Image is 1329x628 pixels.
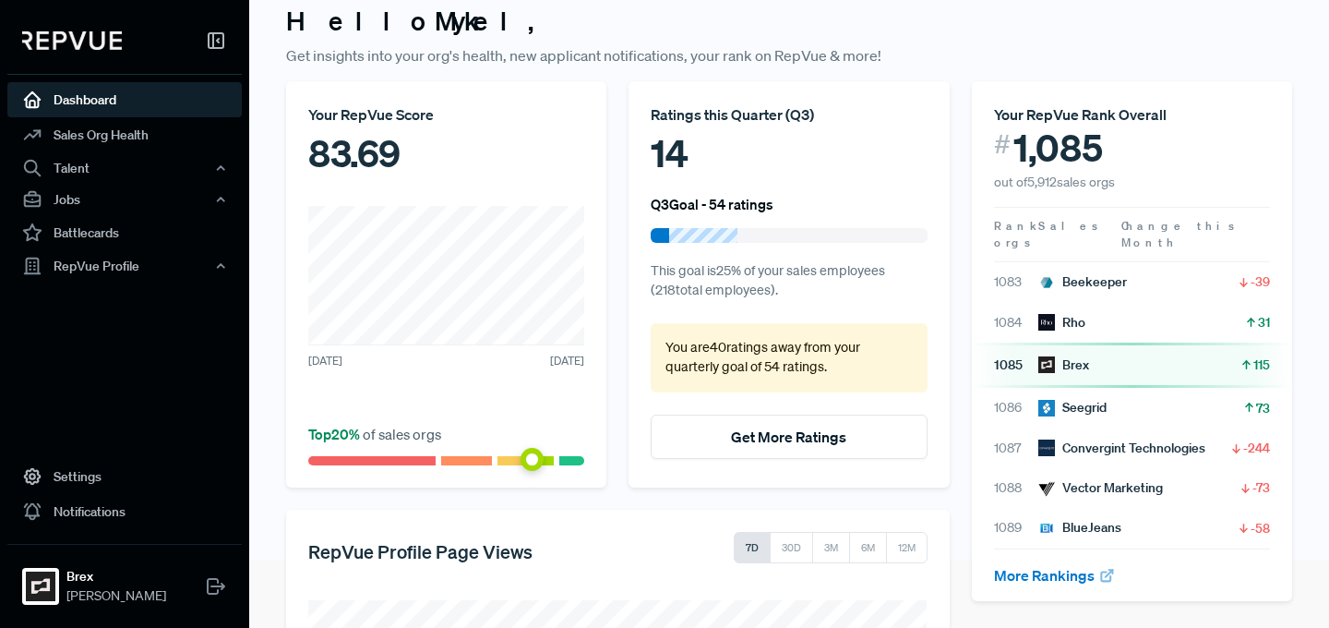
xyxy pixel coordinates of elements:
div: BlueJeans [1038,518,1121,537]
div: Beekeeper [1038,272,1127,292]
span: Sales orgs [994,218,1101,250]
span: 31 [1258,313,1270,332]
button: 3M [812,532,850,563]
span: Rank [994,218,1038,235]
div: Rho [1038,313,1085,332]
div: Ratings this Quarter ( Q3 ) [651,103,927,126]
span: -58 [1251,519,1270,537]
img: RepVue [22,31,122,50]
span: out of 5,912 sales orgs [994,174,1115,190]
span: 1084 [994,313,1038,332]
img: Rho [1038,314,1055,331]
span: 1,085 [1013,126,1103,170]
a: Sales Org Health [7,117,242,152]
button: 6M [849,532,887,563]
strong: Brex [66,567,166,586]
h3: Hello Mykel , [286,6,1292,37]
button: 12M [886,532,928,563]
div: 14 [651,126,927,181]
span: # [994,126,1011,163]
span: 1083 [994,272,1038,292]
img: Beekeeper [1038,274,1055,291]
span: 1087 [994,439,1038,458]
span: 1085 [994,356,1038,375]
p: This goal is 25 % of your sales employees ( 218 total employees). [651,261,927,301]
span: 115 [1253,356,1270,374]
span: [DATE] [550,353,584,369]
button: Get More Ratings [651,415,927,459]
div: Brex [1038,356,1089,375]
span: [DATE] [308,353,342,369]
div: 83.69 [308,126,584,181]
a: BrexBrex[PERSON_NAME] [7,544,242,613]
span: 1088 [994,478,1038,498]
h5: RepVue Profile Page Views [308,540,533,562]
img: Convergint Technologies [1038,440,1055,456]
span: of sales orgs [308,425,441,443]
p: You are 40 ratings away from your quarterly goal of 54 ratings . [665,338,912,378]
span: -73 [1252,478,1270,497]
span: 1086 [994,398,1038,417]
a: Settings [7,459,242,494]
a: Dashboard [7,82,242,117]
span: Top 20 % [308,425,363,443]
div: Vector Marketing [1038,478,1163,498]
button: Jobs [7,184,242,215]
h6: Q3 Goal - 54 ratings [651,196,773,212]
span: -244 [1243,439,1270,457]
button: 30D [770,532,813,563]
img: Seegrid [1038,400,1055,417]
span: -39 [1251,272,1270,291]
span: 1089 [994,518,1038,537]
img: Brex [1038,356,1055,373]
span: 73 [1256,399,1270,417]
img: BlueJeans [1038,520,1055,537]
a: More Rankings [994,566,1116,585]
a: Notifications [7,494,242,529]
div: Your RepVue Score [308,103,584,126]
button: Talent [7,152,242,184]
span: [PERSON_NAME] [66,586,166,606]
img: Vector Marketing [1038,480,1055,497]
span: Change this Month [1121,218,1238,250]
p: Get insights into your org's health, new applicant notifications, your rank on RepVue & more! [286,44,1292,66]
button: RepVue Profile [7,250,242,282]
a: Battlecards [7,215,242,250]
img: Brex [26,572,55,601]
div: Seegrid [1038,398,1107,417]
span: Your RepVue Rank Overall [994,105,1167,124]
div: Convergint Technologies [1038,439,1205,458]
button: 7D [734,532,771,563]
